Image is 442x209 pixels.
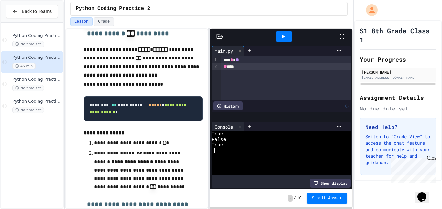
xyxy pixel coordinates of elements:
[12,41,44,47] span: No time set
[22,8,52,15] span: Back to Teams
[12,77,62,82] span: Python Coding Practice 3
[307,193,348,204] button: Submit Answer
[360,26,436,44] h1: S1 8th Grade Class 1
[362,69,434,75] div: [PERSON_NAME]
[360,93,436,102] h2: Assignment Details
[365,123,431,131] h3: Need Help?
[76,5,150,13] span: Python Coding Practice 2
[12,55,62,60] span: Python Coding Practice 2
[360,105,436,112] div: No due date set
[12,107,44,113] span: No time set
[294,196,296,201] span: /
[212,57,218,63] div: 1
[12,85,44,91] span: No time set
[362,75,434,80] div: [EMAIL_ADDRESS][DOMAIN_NAME]
[212,63,218,70] div: 2
[213,101,243,110] div: History
[415,183,436,203] iframe: chat widget
[12,33,62,38] span: Python Coding Practice 1
[70,17,93,26] button: Lesson
[6,5,58,18] button: Back to Teams
[388,155,436,183] iframe: chat widget
[212,131,223,137] span: True
[212,123,236,130] div: Console
[212,122,244,131] div: Console
[212,142,223,148] span: True
[212,47,236,54] div: main.py
[297,196,301,201] span: 10
[212,137,226,142] span: False
[310,179,351,188] div: Show display
[359,3,379,17] div: My Account
[312,196,342,201] span: Submit Answer
[365,133,431,166] p: Switch to "Grade View" to access the chat feature and communicate with your teacher for help and ...
[3,3,45,41] div: Chat with us now!Close
[12,99,62,104] span: Python Coding Practice 4
[288,195,293,202] span: -
[212,46,244,56] div: main.py
[360,55,436,64] h2: Your Progress
[12,63,36,69] span: 45 min
[94,17,114,26] button: Grade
